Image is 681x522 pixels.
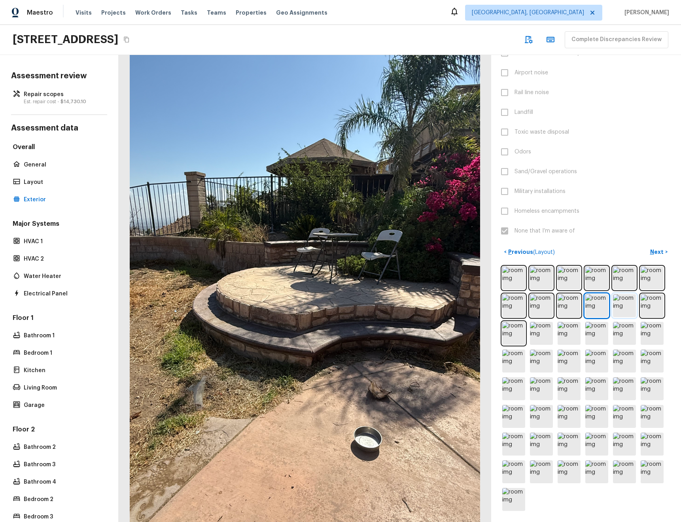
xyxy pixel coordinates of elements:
[502,460,525,483] img: room img
[515,128,569,136] span: Toxic waste disposal
[11,425,107,435] h5: Floor 2
[613,405,636,428] img: room img
[61,99,86,104] span: $14,730.10
[530,433,553,456] img: room img
[641,433,664,456] img: room img
[24,238,102,246] p: HVAC 1
[585,350,608,373] img: room img
[621,9,669,17] span: [PERSON_NAME]
[585,377,608,400] img: room img
[502,488,525,511] img: room img
[502,294,525,317] img: room img
[613,377,636,400] img: room img
[641,294,664,317] img: room img
[515,207,579,215] span: Homeless encampments
[27,9,53,17] span: Maestro
[585,460,608,483] img: room img
[24,178,102,186] p: Layout
[650,248,665,256] p: Next
[24,513,102,521] p: Bedroom 3
[585,267,608,289] img: room img
[558,322,581,345] img: room img
[135,9,171,17] span: Work Orders
[533,250,555,255] span: ( Layout )
[646,246,672,259] button: Next>
[641,322,664,345] img: room img
[101,9,126,17] span: Projects
[502,267,525,289] img: room img
[502,377,525,400] img: room img
[76,9,92,17] span: Visits
[585,405,608,428] img: room img
[558,405,581,428] img: room img
[558,433,581,456] img: room img
[24,461,102,469] p: Bathroom 3
[121,34,132,45] button: Copy Address
[641,350,664,373] img: room img
[11,314,107,324] h5: Floor 1
[502,350,525,373] img: room img
[515,89,549,96] span: Rail line noise
[276,9,327,17] span: Geo Assignments
[585,322,608,345] img: room img
[24,349,102,357] p: Bedroom 1
[472,9,584,17] span: [GEOGRAPHIC_DATA], [GEOGRAPHIC_DATA]
[515,168,577,176] span: Sand/Gravel operations
[641,405,664,428] img: room img
[558,350,581,373] img: room img
[558,377,581,400] img: room img
[613,460,636,483] img: room img
[613,267,636,289] img: room img
[515,148,531,156] span: Odors
[24,443,102,451] p: Bathroom 2
[515,108,533,116] span: Landfill
[24,196,102,204] p: Exterior
[13,32,118,47] h2: [STREET_ADDRESS]
[507,248,555,256] p: Previous
[502,405,525,428] img: room img
[24,367,102,374] p: Kitchen
[515,69,548,77] span: Airport noise
[24,255,102,263] p: HVAC 2
[236,9,267,17] span: Properties
[530,267,553,289] img: room img
[11,143,107,153] h5: Overall
[641,267,664,289] img: room img
[613,350,636,373] img: room img
[530,405,553,428] img: room img
[613,322,636,345] img: room img
[530,322,553,345] img: room img
[530,350,553,373] img: room img
[585,433,608,456] img: room img
[24,384,102,392] p: Living Room
[585,294,608,317] img: room img
[530,460,553,483] img: room img
[515,227,575,235] span: None that I’m aware of
[641,460,664,483] img: room img
[24,401,102,409] p: Garage
[207,9,226,17] span: Teams
[502,322,525,345] img: room img
[613,294,636,317] img: room img
[24,98,102,105] p: Est. repair cost -
[558,267,581,289] img: room img
[181,10,197,15] span: Tasks
[11,123,107,135] h4: Assessment data
[24,272,102,280] p: Water Heater
[24,478,102,486] p: Bathroom 4
[24,91,102,98] p: Repair scopes
[24,290,102,298] p: Electrical Panel
[24,332,102,340] p: Bathroom 1
[530,294,553,317] img: room img
[11,219,107,230] h5: Major Systems
[558,460,581,483] img: room img
[613,433,636,456] img: room img
[24,496,102,503] p: Bedroom 2
[515,187,566,195] span: Military installations
[502,433,525,456] img: room img
[530,377,553,400] img: room img
[11,71,107,81] h4: Assessment review
[501,246,558,259] button: <Previous(Layout)
[24,161,102,169] p: General
[641,377,664,400] img: room img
